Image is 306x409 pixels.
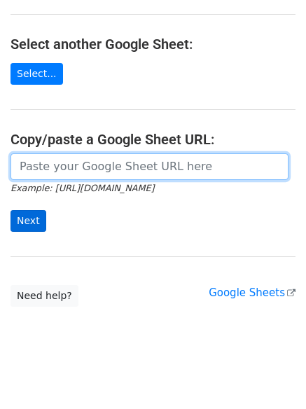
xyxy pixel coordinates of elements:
h4: Select another Google Sheet: [11,36,295,53]
iframe: Chat Widget [236,342,306,409]
a: Need help? [11,285,78,307]
a: Google Sheets [209,286,295,299]
h4: Copy/paste a Google Sheet URL: [11,131,295,148]
input: Paste your Google Sheet URL here [11,153,288,180]
small: Example: [URL][DOMAIN_NAME] [11,183,154,193]
input: Next [11,210,46,232]
a: Select... [11,63,63,85]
